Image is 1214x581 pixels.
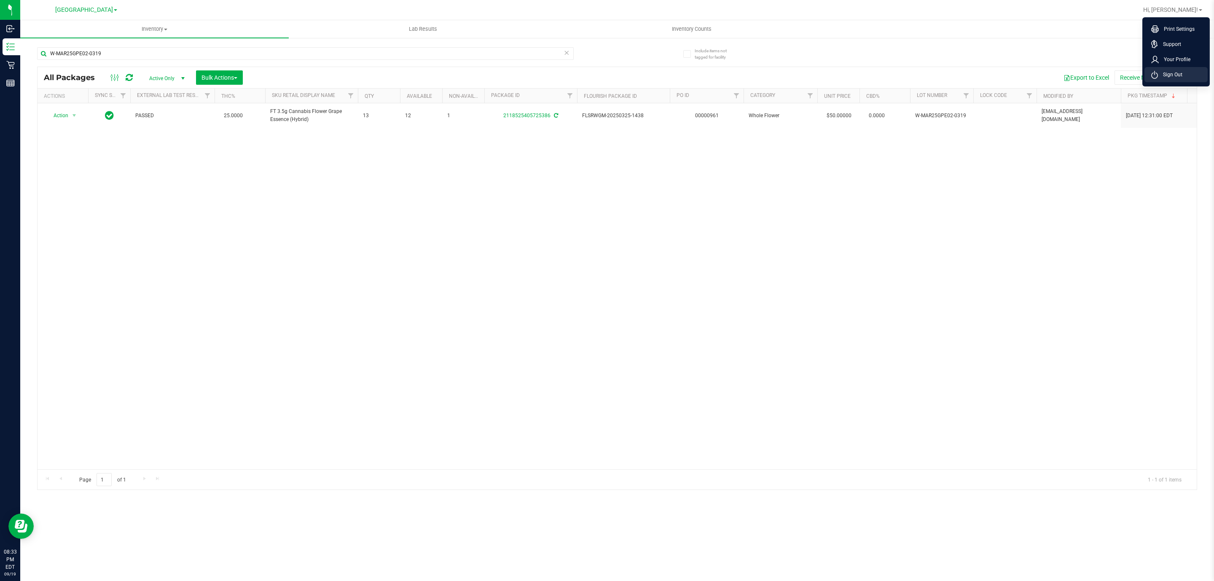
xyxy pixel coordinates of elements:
inline-svg: Reports [6,79,15,87]
div: Actions [44,93,85,99]
a: PO ID [677,92,689,98]
span: Include items not tagged for facility [695,48,737,60]
span: 1 [447,112,479,120]
span: select [69,110,80,121]
span: Sign Out [1158,70,1182,79]
span: [GEOGRAPHIC_DATA] [55,6,113,13]
a: CBD% [866,93,880,99]
button: Bulk Actions [196,70,243,85]
a: Qty [365,93,374,99]
a: Category [750,92,775,98]
span: 13 [363,112,395,120]
span: 12 [405,112,437,120]
span: [DATE] 12:31:00 EDT [1126,112,1173,120]
a: Inventory Counts [557,20,826,38]
a: 2118525405725386 [503,113,551,118]
input: Search Package ID, Item Name, SKU, Lot or Part Number... [37,47,574,60]
span: 1 - 1 of 1 items [1141,473,1188,486]
inline-svg: Inventory [6,43,15,51]
span: Clear [564,47,569,58]
span: Inventory [20,25,289,33]
p: 09/19 [4,571,16,577]
a: Support [1151,40,1204,48]
button: Export to Excel [1058,70,1115,85]
a: Filter [803,89,817,103]
a: Sync Status [95,92,127,98]
span: 0.0000 [865,110,889,122]
span: W-MAR25GPE02-0319 [915,112,968,120]
span: Bulk Actions [201,74,237,81]
span: Page of 1 [72,473,133,486]
a: Pkg Timestamp [1128,93,1177,99]
a: Filter [563,89,577,103]
input: 1 [97,473,112,486]
a: THC% [221,93,235,99]
a: Available [407,93,432,99]
a: Package ID [491,92,520,98]
a: Lock Code [980,92,1007,98]
a: 00000961 [695,113,719,118]
span: Sync from Compliance System [553,113,558,118]
a: Filter [730,89,744,103]
a: Inventory [20,20,289,38]
span: Support [1158,40,1181,48]
span: Whole Flower [749,112,812,120]
span: Action [46,110,69,121]
inline-svg: Inbound [6,24,15,33]
a: Non-Available [449,93,486,99]
span: Hi, [PERSON_NAME]! [1143,6,1198,13]
span: In Sync [105,110,114,121]
a: Filter [344,89,358,103]
a: Lab Results [289,20,557,38]
span: FLSRWGM-20250325-1438 [582,112,665,120]
li: Sign Out [1144,67,1208,82]
a: Filter [201,89,215,103]
button: Receive Non-Cannabis [1115,70,1184,85]
span: All Packages [44,73,103,82]
a: Filter [959,89,973,103]
a: Flourish Package ID [584,93,637,99]
a: Modified By [1043,93,1073,99]
a: External Lab Test Result [137,92,203,98]
a: Lot Number [917,92,947,98]
a: Sku Retail Display Name [272,92,335,98]
iframe: Resource center [8,514,34,539]
span: Your Profile [1159,55,1190,64]
span: Inventory Counts [661,25,723,33]
a: Filter [1023,89,1037,103]
a: Filter [116,89,130,103]
span: Lab Results [398,25,449,33]
inline-svg: Retail [6,61,15,69]
p: 08:33 PM EDT [4,548,16,571]
span: Print Settings [1159,25,1195,33]
a: Unit Price [824,93,851,99]
span: 25.0000 [220,110,247,122]
span: PASSED [135,112,209,120]
span: $50.00000 [822,110,856,122]
span: FT 3.5g Cannabis Flower Grape Essence (Hybrid) [270,108,353,124]
span: [EMAIL_ADDRESS][DOMAIN_NAME] [1042,108,1116,124]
